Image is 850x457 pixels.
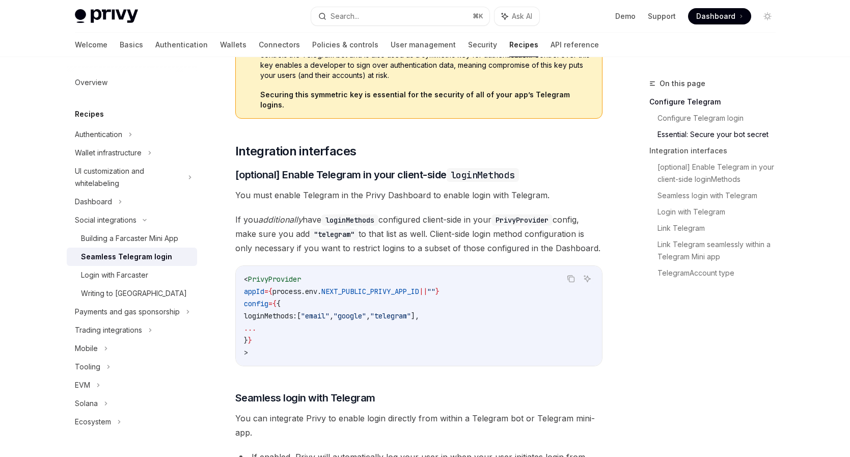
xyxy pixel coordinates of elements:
em: additionally [258,214,303,225]
span: } [244,336,248,345]
a: Demo [615,11,636,21]
a: Wallets [220,33,246,57]
div: EVM [75,379,90,391]
a: Connectors [259,33,300,57]
span: . [301,287,305,296]
span: . [317,287,321,296]
span: ... [244,324,256,333]
a: [optional] Enable Telegram in your client-side loginMethods [657,159,784,187]
span: Integration interfaces [235,143,357,159]
button: Copy the contents from the code block [564,272,578,285]
span: loginMethods: [244,311,297,320]
span: > [244,348,248,357]
span: { [268,287,272,296]
div: Login with Farcaster [81,269,148,281]
a: Recipes [509,33,538,57]
span: , [330,311,334,320]
div: Ecosystem [75,416,111,428]
span: } [435,287,440,296]
div: Mobile [75,342,98,355]
a: Overview [67,73,197,92]
span: < [244,275,248,284]
button: Ask AI [581,272,594,285]
span: , [366,311,370,320]
span: ⌘ K [473,12,483,20]
div: Dashboard [75,196,112,208]
h5: Recipes [75,108,104,120]
a: Support [648,11,676,21]
div: Search... [331,10,359,22]
div: Overview [75,76,107,89]
span: appId [244,287,264,296]
span: Dashboard [696,11,735,21]
a: Configure Telegram [649,94,784,110]
a: Essential: Secure your bot secret [657,126,784,143]
span: config [244,299,268,308]
div: UI customization and whitelabeling [75,165,182,190]
span: You can integrate Privy to enable login directly from within a Telegram bot or Telegram mini-app. [235,411,602,440]
a: Link Telegram seamlessly within a Telegram Mini app [657,236,784,265]
a: User management [391,33,456,57]
span: Telegram login requires developers to create a Telegram bot with a bot secret. This bot secret co... [260,40,592,80]
span: NEXT_PUBLIC_PRIVY_APP_ID [321,287,419,296]
a: TelegramAccount type [657,265,784,281]
span: ], [411,311,419,320]
span: [optional] Enable Telegram in your client-side [235,168,519,182]
code: loginMethods [321,214,378,226]
span: = [264,287,268,296]
span: } [248,336,252,345]
a: Writing to [GEOGRAPHIC_DATA] [67,284,197,303]
div: Trading integrations [75,324,142,336]
div: Payments and gas sponsorship [75,306,180,318]
div: Tooling [75,361,100,373]
a: Building a Farcaster Mini App [67,229,197,248]
a: API reference [551,33,599,57]
code: "telegram" [310,229,359,240]
span: env [305,287,317,296]
a: Seamless Telegram login [67,248,197,266]
img: light logo [75,9,138,23]
div: Solana [75,397,98,410]
a: Link Telegram [657,220,784,236]
span: PrivyProvider [248,275,301,284]
a: Seamless login with Telegram [657,187,784,204]
a: Security [468,33,497,57]
span: "telegram" [370,311,411,320]
span: { [277,299,281,308]
span: || [419,287,427,296]
span: = [268,299,272,308]
div: Social integrations [75,214,136,226]
div: Building a Farcaster Mini App [81,232,178,245]
a: Dashboard [688,8,751,24]
span: { [272,299,277,308]
span: "" [427,287,435,296]
button: Ask AI [495,7,539,25]
code: PrivyProvider [491,214,553,226]
span: If you have configured client-side in your config, make sure you add to that list as well. Client... [235,212,602,255]
div: Seamless Telegram login [81,251,172,263]
span: process [272,287,301,296]
span: On this page [660,77,705,90]
a: Welcome [75,33,107,57]
span: "google" [334,311,366,320]
a: Basics [120,33,143,57]
strong: Securing this symmetric key is essential for the security of all of your app’s Telegram logins. [260,90,570,109]
a: Login with Farcaster [67,266,197,284]
span: Seamless login with Telegram [235,391,375,405]
a: Login with Telegram [657,204,784,220]
span: You must enable Telegram in the Privy Dashboard to enable login with Telegram. [235,188,602,202]
button: Search...⌘K [311,7,489,25]
code: loginMethods [447,168,519,182]
span: [ [297,311,301,320]
a: Configure Telegram login [657,110,784,126]
span: Ask AI [512,11,532,21]
a: Integration interfaces [649,143,784,159]
div: Writing to [GEOGRAPHIC_DATA] [81,287,187,300]
span: "email" [301,311,330,320]
a: Authentication [155,33,208,57]
a: Policies & controls [312,33,378,57]
div: Authentication [75,128,122,141]
button: Toggle dark mode [759,8,776,24]
div: Wallet infrastructure [75,147,142,159]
